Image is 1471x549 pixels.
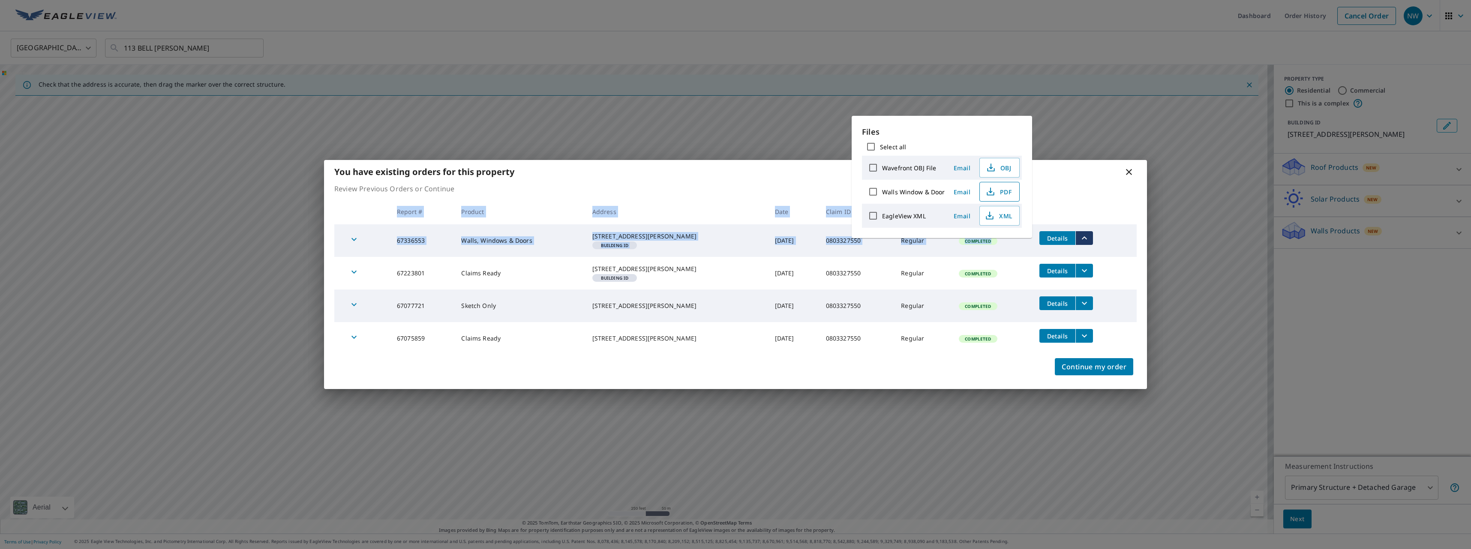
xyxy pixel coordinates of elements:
[768,224,819,257] td: [DATE]
[894,224,952,257] td: Regular
[390,322,454,355] td: 67075859
[390,224,454,257] td: 67336553
[390,199,454,224] th: Report #
[862,126,1022,138] p: Files
[880,143,906,151] label: Select all
[1045,234,1070,242] span: Details
[1062,361,1126,373] span: Continue my order
[1045,332,1070,340] span: Details
[768,322,819,355] td: [DATE]
[1075,296,1093,310] button: filesDropdownBtn-67077721
[601,243,629,247] em: Building ID
[949,185,976,199] button: Email
[1055,358,1133,375] button: Continue my order
[819,199,895,224] th: Claim ID
[960,271,996,277] span: Completed
[390,290,454,322] td: 67077721
[768,290,819,322] td: [DATE]
[1039,329,1075,343] button: detailsBtn-67075859
[592,302,761,310] div: [STREET_ADDRESS][PERSON_NAME]
[949,161,976,175] button: Email
[1075,264,1093,278] button: filesDropdownBtn-67223801
[585,199,768,224] th: Address
[390,257,454,290] td: 67223801
[952,188,973,196] span: Email
[819,224,895,257] td: 0803327550
[454,257,585,290] td: Claims Ready
[882,212,926,220] label: EagleView XML
[601,276,629,280] em: Building ID
[882,164,936,172] label: Wavefront OBJ File
[960,303,996,309] span: Completed
[894,290,952,322] td: Regular
[985,211,1012,221] span: XML
[1075,231,1093,245] button: filesDropdownBtn-67336553
[952,164,973,172] span: Email
[894,257,952,290] td: Regular
[454,199,585,224] th: Product
[819,257,895,290] td: 0803327550
[454,290,585,322] td: Sketch Only
[768,199,819,224] th: Date
[1039,296,1075,310] button: detailsBtn-67077721
[985,187,1012,197] span: PDF
[819,322,895,355] td: 0803327550
[979,206,1020,226] button: XML
[952,212,973,220] span: Email
[1075,329,1093,343] button: filesDropdownBtn-67075859
[960,336,996,342] span: Completed
[1045,267,1070,275] span: Details
[985,163,1012,173] span: OBJ
[949,209,976,223] button: Email
[882,188,945,196] label: Walls Window & Door
[592,334,761,343] div: [STREET_ADDRESS][PERSON_NAME]
[819,290,895,322] td: 0803327550
[592,265,761,273] div: [STREET_ADDRESS][PERSON_NAME]
[334,166,514,178] b: You have existing orders for this property
[1039,264,1075,278] button: detailsBtn-67223801
[768,257,819,290] td: [DATE]
[334,184,1137,194] p: Review Previous Orders or Continue
[1045,299,1070,308] span: Details
[592,232,761,241] div: [STREET_ADDRESS][PERSON_NAME]
[454,322,585,355] td: Claims Ready
[454,224,585,257] td: Walls, Windows & Doors
[1039,231,1075,245] button: detailsBtn-67336553
[979,182,1020,202] button: PDF
[960,238,996,244] span: Completed
[894,322,952,355] td: Regular
[979,158,1020,178] button: OBJ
